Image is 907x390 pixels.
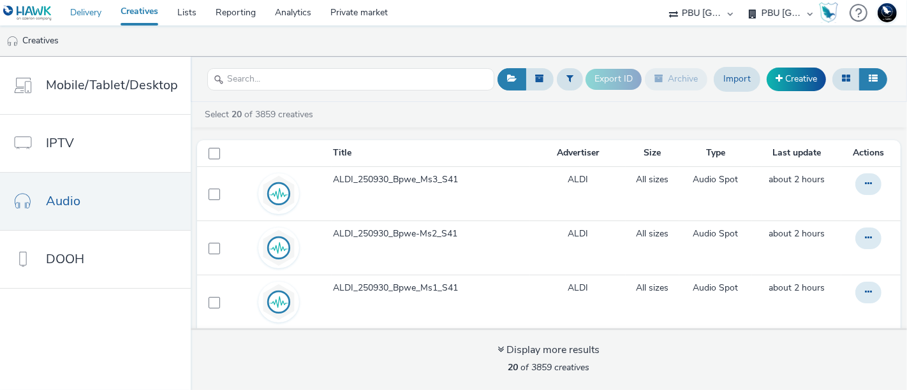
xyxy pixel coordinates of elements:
[508,361,519,373] strong: 20
[3,5,52,21] img: undefined Logo
[769,173,825,185] span: about 2 hours
[645,68,707,90] button: Archive
[333,173,528,192] a: ALDI_250930_Bpwe_Ms3_S41
[46,76,178,94] span: Mobile/Tablet/Desktop
[333,173,463,186] span: ALDI_250930_Bpwe_Ms3_S41
[46,192,80,210] span: Audio
[767,68,826,90] a: Creative
[714,67,760,91] a: Import
[207,68,494,90] input: Search...
[568,227,588,240] a: ALDI
[508,361,590,373] span: of 3859 creatives
[769,173,825,186] a: 6 October 2025, 14:24
[232,108,242,120] strong: 20
[568,282,588,294] a: ALDI
[260,229,297,266] img: audio.svg
[333,282,463,294] span: ALDI_250930_Bpwe_Ms1_S41
[46,134,74,152] span: IPTV
[568,173,588,186] a: ALDI
[333,227,528,247] a: ALDI_250930_Bpwe-Ms2_S41
[333,282,528,301] a: ALDI_250930_Bpwe_Ms1_S41
[769,282,825,294] span: about 2 hours
[626,140,679,166] th: Size
[841,140,901,166] th: Actions
[498,343,600,357] div: Display more results
[679,140,752,166] th: Type
[693,282,739,294] a: Audio Spot
[332,140,529,166] th: Title
[832,68,860,90] button: Grid
[769,227,825,240] span: about 2 hours
[637,227,669,240] a: All sizes
[586,69,642,89] button: Export ID
[637,282,669,294] a: All sizes
[46,250,84,268] span: DOOH
[752,140,841,166] th: Last update
[878,3,897,22] img: Support Hawk
[203,108,318,120] a: Select of 3859 creatives
[693,173,739,186] a: Audio Spot
[260,284,297,321] img: audio.svg
[693,227,739,240] a: Audio Spot
[260,175,297,212] img: audio.svg
[859,68,887,90] button: Table
[819,3,838,23] img: Hawk Academy
[769,227,825,240] a: 6 October 2025, 14:22
[530,140,626,166] th: Advertiser
[6,35,19,48] img: audio
[333,227,462,240] span: ALDI_250930_Bpwe-Ms2_S41
[637,173,669,186] a: All sizes
[769,282,825,294] a: 6 October 2025, 14:21
[819,3,843,23] a: Hawk Academy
